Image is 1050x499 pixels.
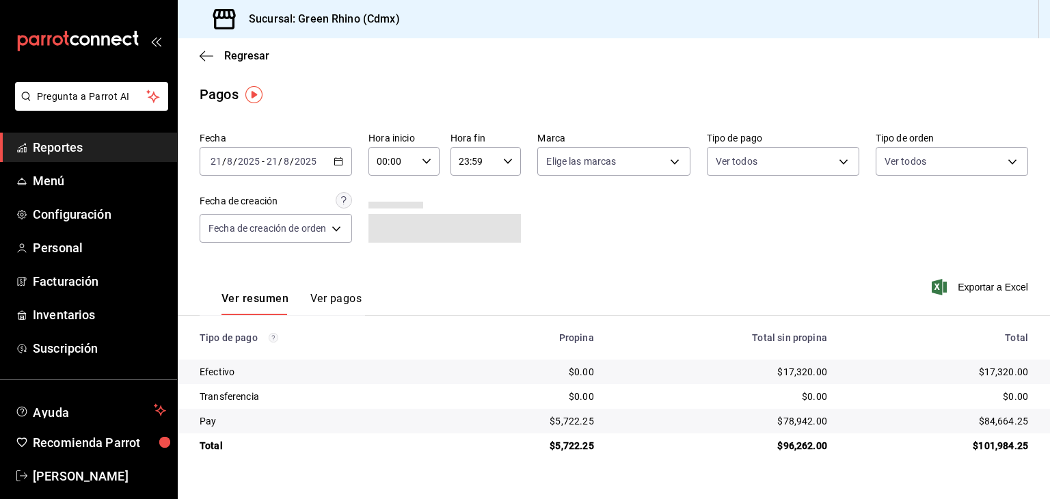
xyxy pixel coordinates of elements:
[224,49,269,62] span: Regresar
[33,433,166,452] span: Recomienda Parrot
[278,156,282,167] span: /
[200,390,435,403] div: Transferencia
[266,156,278,167] input: --
[222,156,226,167] span: /
[616,332,827,343] div: Total sin propina
[10,99,168,113] a: Pregunta a Parrot AI
[849,390,1028,403] div: $0.00
[237,156,260,167] input: ----
[210,156,222,167] input: --
[37,90,147,104] span: Pregunta a Parrot AI
[150,36,161,46] button: open_drawer_menu
[33,402,148,418] span: Ayuda
[849,414,1028,428] div: $84,664.25
[33,467,166,485] span: [PERSON_NAME]
[849,365,1028,379] div: $17,320.00
[368,133,440,143] label: Hora inicio
[457,439,593,453] div: $5,722.25
[616,390,827,403] div: $0.00
[200,133,352,143] label: Fecha
[457,390,593,403] div: $0.00
[616,439,827,453] div: $96,262.00
[200,332,435,343] div: Tipo de pago
[33,205,166,224] span: Configuración
[33,339,166,358] span: Suscripción
[226,156,233,167] input: --
[310,292,362,315] button: Ver pagos
[33,272,166,291] span: Facturación
[262,156,265,167] span: -
[283,156,290,167] input: --
[537,133,690,143] label: Marca
[849,332,1028,343] div: Total
[200,84,239,105] div: Pagos
[33,306,166,324] span: Inventarios
[33,172,166,190] span: Menú
[546,154,616,168] span: Elige las marcas
[33,239,166,257] span: Personal
[934,279,1028,295] button: Exportar a Excel
[15,82,168,111] button: Pregunta a Parrot AI
[707,133,859,143] label: Tipo de pago
[269,333,278,342] svg: Los pagos realizados con Pay y otras terminales son montos brutos.
[716,154,757,168] span: Ver todos
[245,86,262,103] img: Tooltip marker
[33,138,166,157] span: Reportes
[221,292,288,315] button: Ver resumen
[208,221,326,235] span: Fecha de creación de orden
[616,414,827,428] div: $78,942.00
[200,414,435,428] div: Pay
[885,154,926,168] span: Ver todos
[200,365,435,379] div: Efectivo
[200,439,435,453] div: Total
[616,365,827,379] div: $17,320.00
[233,156,237,167] span: /
[876,133,1028,143] label: Tipo de orden
[457,365,593,379] div: $0.00
[450,133,522,143] label: Hora fin
[221,292,362,315] div: navigation tabs
[849,439,1028,453] div: $101,984.25
[200,194,278,208] div: Fecha de creación
[294,156,317,167] input: ----
[457,332,593,343] div: Propina
[290,156,294,167] span: /
[238,11,400,27] h3: Sucursal: Green Rhino (Cdmx)
[200,49,269,62] button: Regresar
[457,414,593,428] div: $5,722.25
